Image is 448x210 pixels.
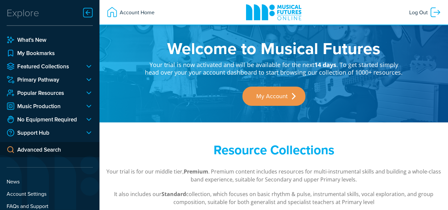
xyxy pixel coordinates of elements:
a: No Equipment Required [7,115,80,123]
h2: Resource Collections [145,142,403,158]
a: My Account [242,87,305,106]
strong: 14 days [314,61,336,69]
a: Featured Collections [7,62,80,70]
a: Support Hub [7,129,80,137]
p: Your trial is for our middle tier, . Premium content includes resources for multi-instrumental sk... [106,168,441,183]
a: Account Settings [7,190,93,198]
div: Explore [7,6,39,19]
strong: Premium [184,168,208,175]
a: Popular Resources [7,89,80,97]
p: It also includes our collection, which focuses on basic rhythm & pulse, instrumental skills, voca... [106,190,441,206]
p: Your trial is now activated and will be available for the next . To get started simply head over ... [145,56,403,77]
a: Log Out [406,3,445,22]
a: My Bookmarks [7,49,93,57]
a: News [7,177,93,185]
a: Primary Pathway [7,76,80,84]
a: Account Home [103,3,158,22]
a: What's New [7,36,93,44]
a: Music Production [7,102,80,110]
span: Account Home [118,6,155,18]
strong: Standard [161,190,186,198]
h1: Welcome to Musical Futures [145,40,403,56]
span: Log Out [409,6,429,18]
a: FAQs and Support [7,202,93,210]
